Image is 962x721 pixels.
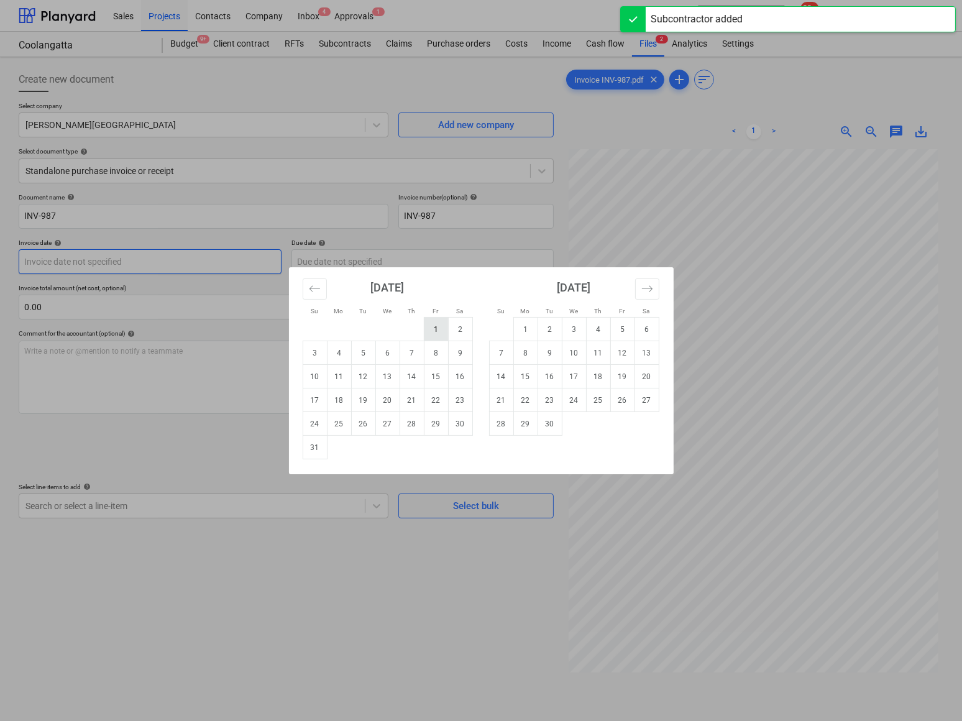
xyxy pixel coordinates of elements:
td: Tuesday, September 30, 2025 [538,412,562,436]
small: Mo [334,308,344,315]
td: Sunday, September 7, 2025 [489,341,513,365]
td: Sunday, August 24, 2025 [303,412,327,436]
td: Wednesday, August 13, 2025 [375,365,400,388]
small: We [383,308,392,315]
small: Tu [546,308,553,315]
td: Sunday, September 14, 2025 [489,365,513,388]
td: Friday, September 26, 2025 [610,388,634,412]
td: Saturday, September 13, 2025 [634,341,659,365]
td: Saturday, August 30, 2025 [448,412,472,436]
td: Wednesday, September 17, 2025 [562,365,586,388]
td: Tuesday, August 5, 2025 [351,341,375,365]
td: Monday, August 25, 2025 [327,412,351,436]
td: Saturday, August 9, 2025 [448,341,472,365]
td: Sunday, August 17, 2025 [303,388,327,412]
td: Thursday, August 21, 2025 [400,388,424,412]
td: Saturday, August 2, 2025 [448,318,472,341]
small: Fr [433,308,439,315]
td: Tuesday, August 26, 2025 [351,412,375,436]
small: Su [311,308,318,315]
td: Wednesday, September 24, 2025 [562,388,586,412]
td: Thursday, September 4, 2025 [586,318,610,341]
small: Su [497,308,505,315]
td: Monday, September 15, 2025 [513,365,538,388]
strong: [DATE] [557,281,591,294]
small: Sa [457,308,464,315]
td: Tuesday, August 19, 2025 [351,388,375,412]
td: Saturday, September 6, 2025 [634,318,659,341]
div: Calendar [289,267,674,474]
td: Tuesday, September 9, 2025 [538,341,562,365]
td: Monday, August 11, 2025 [327,365,351,388]
button: Move forward to switch to the next month. [635,278,659,300]
td: Wednesday, August 20, 2025 [375,388,400,412]
small: Sa [643,308,650,315]
td: Sunday, August 3, 2025 [303,341,327,365]
td: Wednesday, August 6, 2025 [375,341,400,365]
strong: [DATE] [371,281,405,294]
td: Sunday, September 21, 2025 [489,388,513,412]
td: Monday, September 29, 2025 [513,412,538,436]
td: Monday, August 4, 2025 [327,341,351,365]
td: Thursday, August 14, 2025 [400,365,424,388]
td: Tuesday, September 23, 2025 [538,388,562,412]
td: Thursday, September 25, 2025 [586,388,610,412]
td: Thursday, August 28, 2025 [400,412,424,436]
td: Monday, September 8, 2025 [513,341,538,365]
td: Sunday, August 10, 2025 [303,365,327,388]
td: Saturday, August 16, 2025 [448,365,472,388]
small: Th [594,308,602,315]
td: Monday, August 18, 2025 [327,388,351,412]
small: Mo [521,308,530,315]
td: Tuesday, September 2, 2025 [538,318,562,341]
td: Wednesday, September 10, 2025 [562,341,586,365]
td: Wednesday, August 27, 2025 [375,412,400,436]
td: Friday, August 8, 2025 [424,341,448,365]
td: Friday, September 12, 2025 [610,341,634,365]
small: Fr [620,308,625,315]
td: Tuesday, August 12, 2025 [351,365,375,388]
td: Saturday, August 23, 2025 [448,388,472,412]
td: Thursday, August 7, 2025 [400,341,424,365]
td: Friday, August 1, 2025 [424,318,448,341]
td: Tuesday, September 16, 2025 [538,365,562,388]
small: We [569,308,578,315]
td: Sunday, September 28, 2025 [489,412,513,436]
td: Sunday, August 31, 2025 [303,436,327,459]
td: Friday, September 19, 2025 [610,365,634,388]
td: Friday, August 15, 2025 [424,365,448,388]
button: Move backward to switch to the previous month. [303,278,327,300]
small: Tu [359,308,367,315]
td: Monday, September 22, 2025 [513,388,538,412]
div: Subcontractor added [651,12,743,27]
td: Saturday, September 20, 2025 [634,365,659,388]
td: Friday, September 5, 2025 [610,318,634,341]
td: Friday, August 29, 2025 [424,412,448,436]
td: Wednesday, September 3, 2025 [562,318,586,341]
td: Friday, August 22, 2025 [424,388,448,412]
td: Thursday, September 18, 2025 [586,365,610,388]
small: Th [408,308,415,315]
td: Monday, September 1, 2025 [513,318,538,341]
td: Saturday, September 27, 2025 [634,388,659,412]
td: Thursday, September 11, 2025 [586,341,610,365]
